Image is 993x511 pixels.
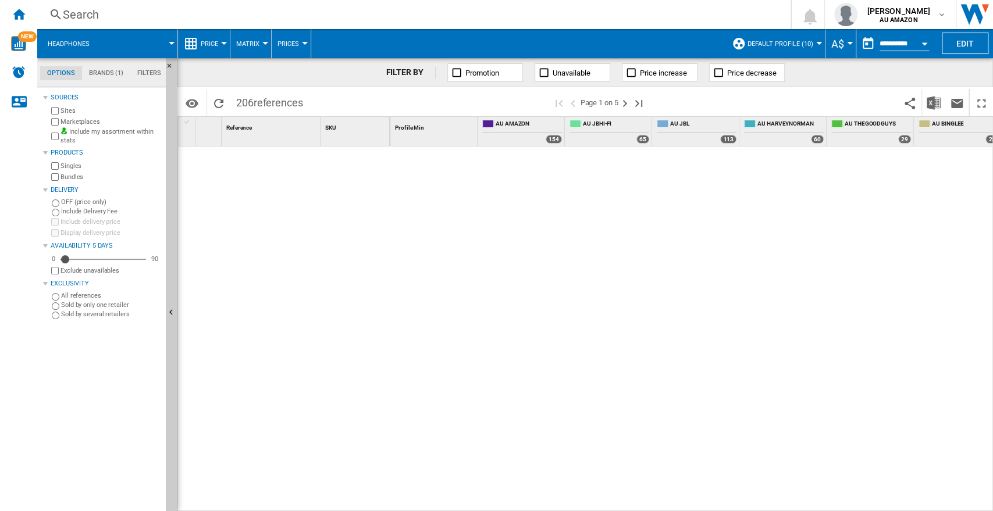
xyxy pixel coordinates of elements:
[632,89,646,116] button: Last page
[51,107,59,115] input: Sites
[61,198,161,206] label: OFF (price only)
[51,241,161,251] div: Availability 5 Days
[48,29,101,58] button: Headphones
[447,63,523,82] button: Promotion
[622,63,697,82] button: Price increase
[18,31,37,42] span: NEW
[184,29,224,58] div: Price
[60,266,161,275] label: Exclude unavailables
[198,117,221,135] div: Sort None
[60,173,161,181] label: Bundles
[880,16,917,24] b: AU AMAZON
[51,162,59,170] input: Singles
[922,89,945,116] button: Download in Excel
[130,66,168,80] md-tab-item: Filters
[867,5,930,17] span: [PERSON_NAME]
[898,89,921,116] button: Share this bookmark with others
[11,36,26,51] img: wise-card.svg
[325,124,336,131] span: SKU
[553,69,590,77] span: Unavailable
[61,291,161,300] label: All references
[393,117,477,135] div: Sort None
[709,63,785,82] button: Price decrease
[898,135,911,144] div: 29 offers sold by AU THEGOODGUYS
[52,302,59,310] input: Sold by only one retailer
[970,89,993,116] button: Maximize
[636,135,649,144] div: 65 offers sold by AU JBHI-FI
[845,120,911,130] span: AU THEGOODGUYS
[552,89,566,116] button: First page
[670,120,736,130] span: AU JBL
[720,135,736,144] div: 113 offers sold by AU JBL
[393,117,477,135] div: Profile Min Sort None
[52,312,59,319] input: Sold by several retailers
[201,40,218,48] span: Price
[834,3,857,26] img: profile.jpg
[825,29,856,58] md-menu: Currency
[226,124,252,131] span: Reference
[829,117,913,146] div: AU THEGOODGUYS 29 offers sold by AU THEGOODGUYS
[60,162,161,170] label: Singles
[48,40,90,48] span: Headphones
[51,129,59,144] input: Include my assortment within stats
[207,89,230,116] button: Reload
[831,38,844,50] span: A$
[546,135,562,144] div: 154 offers sold by AU AMAZON
[580,89,618,116] span: Page 1 on 5
[52,209,59,216] input: Include Delivery Fee
[180,92,204,113] button: Options
[60,106,161,115] label: Sites
[583,120,649,130] span: AU JBHI-FI
[61,301,161,309] label: Sold by only one retailer
[567,117,652,146] div: AU JBHI-FI 65 offers sold by AU JBHI-FI
[942,33,988,54] button: Edit
[254,97,303,109] span: references
[166,58,180,79] button: Hide
[566,89,580,116] button: >Previous page
[831,29,850,58] button: A$
[277,40,299,48] span: Prices
[40,66,82,80] md-tab-item: Options
[60,127,161,145] label: Include my assortment within stats
[52,199,59,207] input: OFF (price only)
[742,117,826,146] div: AU HARVEYNORMAN 60 offers sold by AU HARVEYNORMAN
[748,29,819,58] button: Default profile (10)
[51,93,161,102] div: Sources
[51,185,161,195] div: Delivery
[496,120,562,130] span: AU AMAZON
[51,173,59,181] input: Bundles
[201,29,224,58] button: Price
[52,293,59,301] input: All references
[480,117,564,146] div: AU AMAZON 154 offers sold by AU AMAZON
[748,40,813,48] span: Default profile (10)
[60,228,161,237] label: Display delivery price
[927,96,941,110] img: excel-24x24.png
[63,6,760,23] div: Search
[618,89,632,116] button: Next page
[43,29,172,58] div: Headphones
[914,31,935,52] button: Open calendar
[323,117,390,135] div: SKU Sort None
[640,69,687,77] span: Price increase
[323,117,390,135] div: Sort None
[51,279,161,288] div: Exclusivity
[49,255,58,263] div: 0
[386,67,435,78] div: FILTER BY
[224,117,320,135] div: Sort None
[757,120,824,130] span: AU HARVEYNORMAN
[51,218,59,226] input: Include delivery price
[224,117,320,135] div: Reference Sort None
[277,29,305,58] button: Prices
[230,89,309,113] span: 206
[51,267,59,274] input: Display delivery price
[61,310,161,319] label: Sold by several retailers
[395,124,424,131] span: Profile Min
[61,207,161,216] label: Include Delivery Fee
[811,135,824,144] div: 60 offers sold by AU HARVEYNORMAN
[236,29,265,58] div: Matrix
[82,66,130,80] md-tab-item: Brands (1)
[60,217,161,226] label: Include delivery price
[732,29,819,58] div: Default profile (10)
